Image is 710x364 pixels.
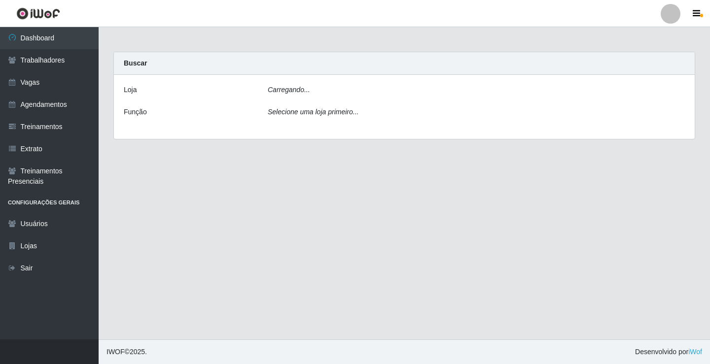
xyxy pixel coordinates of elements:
[124,107,147,117] label: Função
[124,59,147,67] strong: Buscar
[268,108,358,116] i: Selecione uma loja primeiro...
[268,86,310,94] i: Carregando...
[106,348,125,356] span: IWOF
[688,348,702,356] a: iWof
[635,347,702,357] span: Desenvolvido por
[124,85,137,95] label: Loja
[16,7,60,20] img: CoreUI Logo
[106,347,147,357] span: © 2025 .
